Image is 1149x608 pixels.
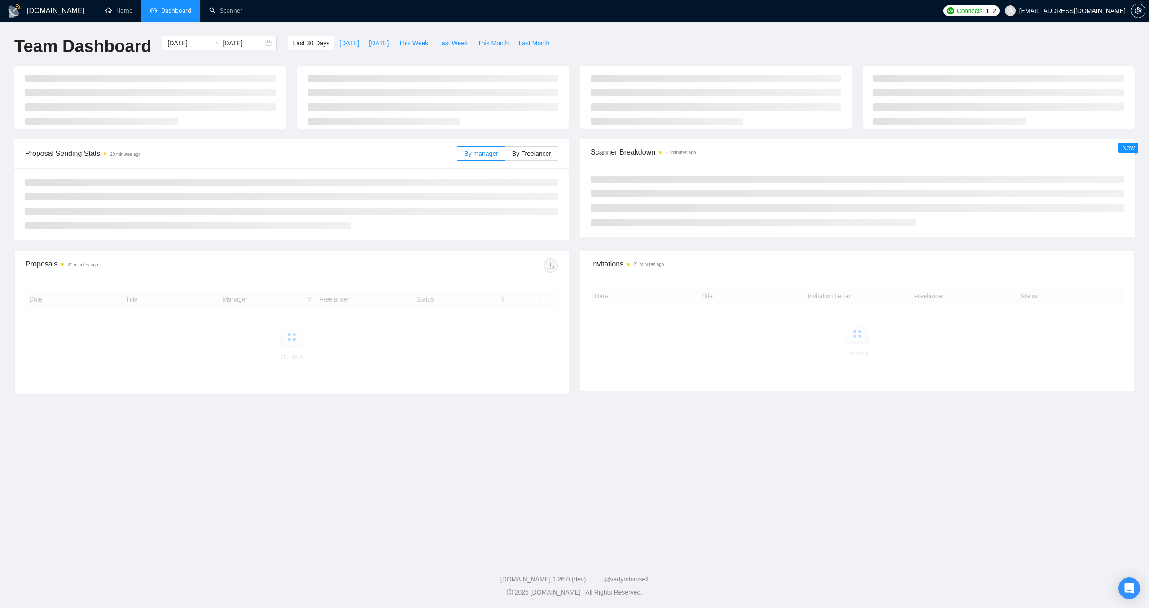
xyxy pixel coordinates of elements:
time: 20 minutes ago [67,262,98,267]
span: Last 30 Days [293,38,329,48]
span: swap-right [212,40,219,47]
span: dashboard [150,7,157,13]
button: Last Week [433,36,473,50]
span: Connects: [957,6,984,16]
input: End date [223,38,263,48]
span: Proposal Sending Stats [25,148,457,159]
time: 21 minutes ago [665,150,696,155]
span: 112 [986,6,996,16]
span: [DATE] [369,38,389,48]
img: logo [7,4,22,18]
button: setting [1131,4,1145,18]
button: This Month [473,36,513,50]
button: [DATE] [334,36,364,50]
span: Dashboard [161,7,191,14]
h1: Team Dashboard [14,36,151,57]
span: setting [1131,7,1145,14]
button: Last 30 Days [288,36,334,50]
a: searchScanner [209,7,242,14]
span: copyright [507,589,513,595]
span: to [212,40,219,47]
img: upwork-logo.png [947,7,954,14]
span: By Freelancer [512,150,551,157]
input: Start date [167,38,208,48]
time: 20 minutes ago [110,152,140,157]
div: 2025 [DOMAIN_NAME] | All Rights Reserved. [7,588,1142,597]
span: Invitations [591,258,1123,270]
button: This Week [394,36,433,50]
span: New [1122,144,1135,151]
a: [DOMAIN_NAME] 1.26.0 (dev) [500,576,586,583]
a: homeHome [105,7,132,14]
span: This Week [399,38,428,48]
span: Last Week [438,38,468,48]
span: This Month [478,38,509,48]
a: @vadymhimself [604,576,649,583]
span: By manager [464,150,498,157]
span: Last Month [518,38,549,48]
span: user [1007,8,1013,14]
div: Proposals [26,258,292,273]
button: [DATE] [364,36,394,50]
a: setting [1131,7,1145,14]
div: Open Intercom Messenger [1118,577,1140,599]
button: Last Month [513,36,554,50]
span: Scanner Breakdown [591,146,1124,158]
time: 21 minutes ago [633,262,664,267]
span: [DATE] [339,38,359,48]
